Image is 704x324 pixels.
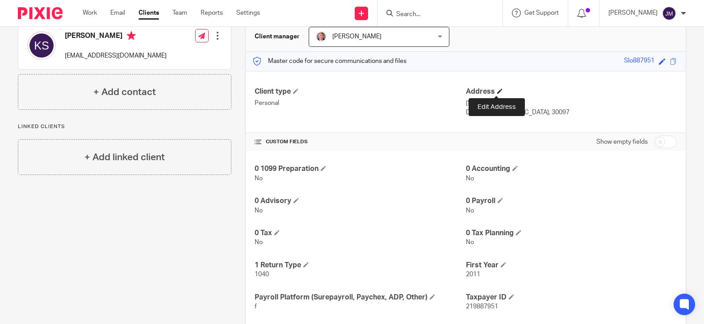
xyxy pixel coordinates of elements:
[255,271,269,278] span: 1040
[624,56,654,66] div: Slo887951
[395,11,476,19] input: Search
[255,261,465,270] h4: 1 Return Type
[138,8,159,17] a: Clients
[255,208,263,214] span: No
[466,293,677,302] h4: Taxpayer ID
[127,31,136,40] i: Primary
[172,8,187,17] a: Team
[466,108,677,117] p: Duluth, [GEOGRAPHIC_DATA], 30097
[255,32,300,41] h3: Client manager
[466,261,677,270] h4: First Year
[466,99,677,108] p: [STREET_ADDRESS]
[466,87,677,96] h4: Address
[84,150,165,164] h4: + Add linked client
[466,196,677,206] h4: 0 Payroll
[255,138,465,145] h4: CUSTOM FIELDS
[466,239,474,245] span: No
[332,33,381,40] span: [PERSON_NAME]
[18,7,63,19] img: Pixie
[255,196,465,206] h4: 0 Advisory
[65,31,167,42] h4: [PERSON_NAME]
[18,123,231,130] p: Linked clients
[255,293,465,302] h4: Payroll Platform (Surepayroll, Paychex, ADP, Other)
[255,164,465,174] h4: 0 1099 Preparation
[83,8,97,17] a: Work
[466,228,677,238] h4: 0 Tax Planning
[466,271,480,278] span: 2011
[255,87,465,96] h4: Client type
[608,8,658,17] p: [PERSON_NAME]
[466,303,498,310] span: 219887951
[65,51,167,60] p: [EMAIL_ADDRESS][DOMAIN_NAME]
[466,175,474,182] span: No
[255,303,257,310] span: f
[596,137,648,146] label: Show empty fields
[316,31,327,42] img: cd2011-crop.jpg
[255,175,263,182] span: No
[524,10,559,16] span: Get Support
[201,8,223,17] a: Reports
[466,208,474,214] span: No
[110,8,125,17] a: Email
[255,228,465,238] h4: 0 Tax
[466,164,677,174] h4: 0 Accounting
[252,57,406,66] p: Master code for secure communications and files
[255,239,263,245] span: No
[662,6,676,21] img: svg%3E
[93,85,156,99] h4: + Add contact
[236,8,260,17] a: Settings
[27,31,56,60] img: svg%3E
[255,99,465,108] p: Personal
